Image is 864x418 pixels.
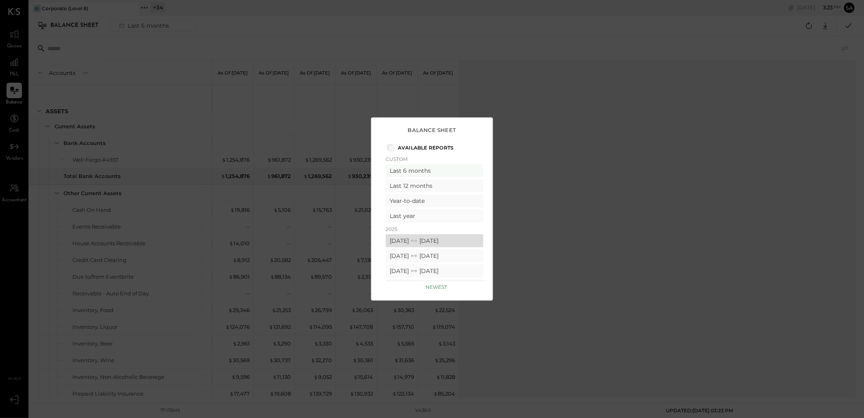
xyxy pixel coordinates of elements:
[386,234,483,247] div: [DATE] [DATE]
[386,179,483,192] div: Last 12 months
[386,156,483,162] p: Custom
[408,127,456,133] h3: Balance Sheet
[386,209,483,222] div: Last year
[426,284,447,290] p: Newest
[386,164,483,177] div: Last 6 months
[386,279,483,293] div: [DATE] [DATE]
[398,145,454,151] p: Available Reports
[386,226,483,232] p: 2025
[386,249,483,262] div: [DATE] [DATE]
[386,194,483,207] div: Year-to-date
[386,264,483,277] div: [DATE] [DATE]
